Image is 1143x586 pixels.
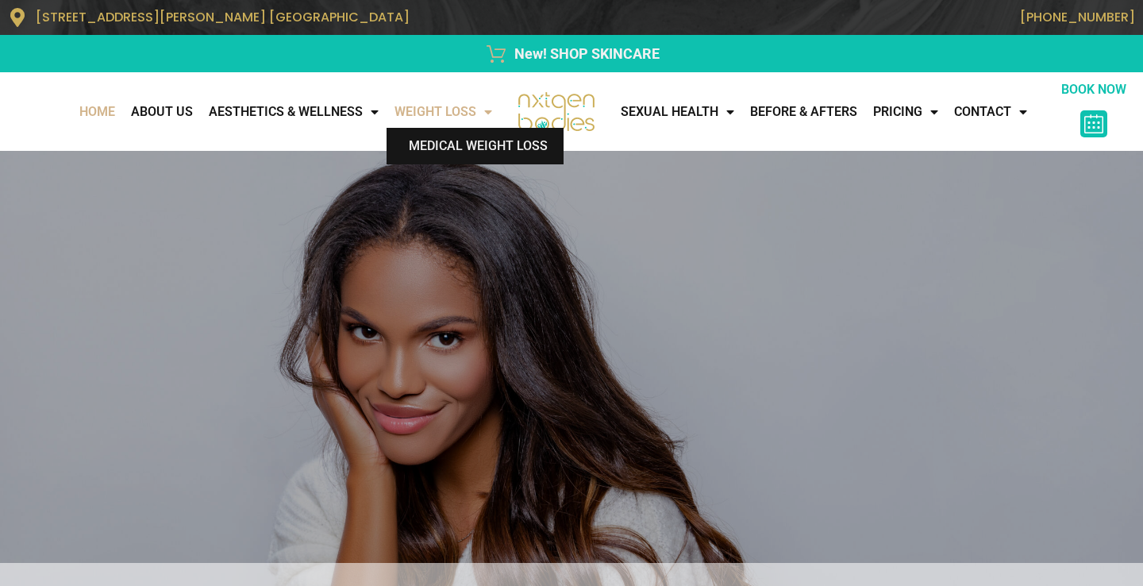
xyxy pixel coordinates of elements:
[613,96,1060,128] nav: Menu
[387,128,564,164] a: Medical Weight Loss
[742,96,865,128] a: Before & Afters
[510,43,660,64] span: New! SHOP SKINCARE
[8,43,1135,64] a: New! SHOP SKINCARE
[865,96,946,128] a: Pricing
[387,96,500,128] a: WEIGHT LOSS
[613,96,742,128] a: Sexual Health
[946,96,1035,128] a: CONTACT
[579,10,1135,25] p: [PHONE_NUMBER]
[201,96,387,128] a: AESTHETICS & WELLNESS
[387,128,564,164] ul: WEIGHT LOSS
[123,96,201,128] a: About Us
[36,8,410,26] span: [STREET_ADDRESS][PERSON_NAME] [GEOGRAPHIC_DATA]
[71,96,123,128] a: Home
[8,96,500,128] nav: Menu
[1060,80,1127,99] p: BOOK NOW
